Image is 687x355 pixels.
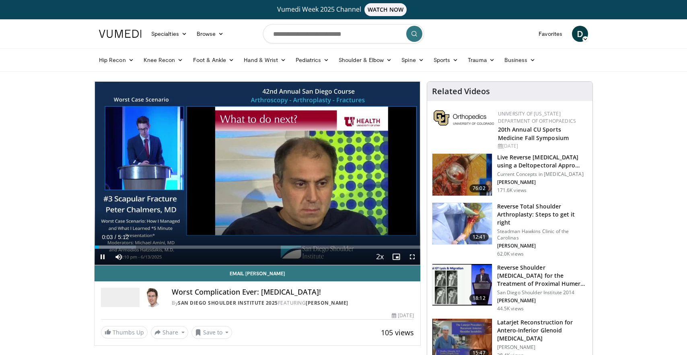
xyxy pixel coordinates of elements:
[469,184,489,192] span: 76:02
[392,312,413,319] div: [DATE]
[188,52,239,68] a: Foot & Ankle
[572,26,588,42] a: D
[432,264,588,312] a: 18:12 Reverse Shoulder [MEDICAL_DATA] for the Treatment of Proximal Humeral … San Diego Shoulder ...
[498,126,569,142] a: 20th Annual CU Sports Medicine Fall Symposium
[497,187,527,194] p: 171.6K views
[291,52,334,68] a: Pediatrics
[429,52,463,68] a: Sports
[534,26,567,42] a: Favorites
[101,326,148,338] a: Thumbs Up
[497,318,588,343] h3: Latarjet Reconstruction for Antero-Inferior Glenoid [MEDICAL_DATA]
[191,326,232,339] button: Save to
[497,243,588,249] p: [PERSON_NAME]
[497,297,588,304] p: [PERSON_NAME]
[463,52,500,68] a: Trauma
[263,24,424,43] input: Search topics, interventions
[381,328,414,337] span: 105 views
[432,264,492,306] img: Q2xRg7exoPLTwO8X4xMDoxOjA4MTsiGN.150x105_q85_crop-smart_upscale.jpg
[497,251,524,257] p: 62.0K views
[100,3,587,16] a: Vumedi Week 2025 ChannelWATCH NOW
[404,249,420,265] button: Fullscreen
[497,171,588,177] p: Current Concepts in [MEDICAL_DATA]
[497,289,588,296] p: San Diego Shoulder Institute 2014
[172,299,414,307] div: By FEATURING
[143,288,162,307] img: Avatar
[151,326,188,339] button: Share
[388,249,404,265] button: Enable picture-in-picture mode
[372,249,388,265] button: Playback Rate
[500,52,541,68] a: Business
[118,234,129,240] span: 5:12
[139,52,188,68] a: Knee Recon
[469,233,489,241] span: 12:41
[102,234,113,240] span: 0:03
[469,294,489,302] span: 18:12
[497,264,588,288] h3: Reverse Shoulder [MEDICAL_DATA] for the Treatment of Proximal Humeral …
[432,203,492,245] img: 326034_0000_1.png.150x105_q85_crop-smart_upscale.jpg
[497,202,588,227] h3: Reverse Total Shoulder Arthroplasty: Steps to get it right
[432,154,492,196] img: 684033_3.png.150x105_q85_crop-smart_upscale.jpg
[146,26,192,42] a: Specialties
[94,52,139,68] a: Hip Recon
[397,52,428,68] a: Spine
[432,87,490,96] h4: Related Videos
[95,249,111,265] button: Pause
[497,153,588,169] h3: Live Reverse [MEDICAL_DATA] using a Deltopectoral Appro…
[434,110,494,126] img: 355603a8-37da-49b6-856f-e00d7e9307d3.png.150x105_q85_autocrop_double_scale_upscale_version-0.2.png
[99,30,142,38] img: VuMedi Logo
[95,265,420,281] a: Email [PERSON_NAME]
[95,246,420,249] div: Progress Bar
[497,344,588,351] p: [PERSON_NAME]
[497,305,524,312] p: 44.5K views
[497,179,588,186] p: [PERSON_NAME]
[364,3,407,16] span: WATCH NOW
[239,52,291,68] a: Hand & Wrist
[432,202,588,257] a: 12:41 Reverse Total Shoulder Arthroplasty: Steps to get it right Steadman Hawkins Clinic of the C...
[498,110,576,124] a: University of [US_STATE] Department of Orthopaedics
[432,153,588,196] a: 76:02 Live Reverse [MEDICAL_DATA] using a Deltopectoral Appro… Current Concepts in [MEDICAL_DATA]...
[178,299,278,306] a: San Diego Shoulder Institute 2025
[172,288,414,297] h4: Worst Complication Ever: [MEDICAL_DATA]!
[115,234,116,240] span: /
[111,249,127,265] button: Mute
[101,288,140,307] img: San Diego Shoulder Institute 2025
[192,26,229,42] a: Browse
[498,142,586,150] div: [DATE]
[306,299,348,306] a: [PERSON_NAME]
[95,82,420,265] video-js: Video Player
[497,228,588,241] p: Steadman Hawkins Clinic of the Carolinas
[334,52,397,68] a: Shoulder & Elbow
